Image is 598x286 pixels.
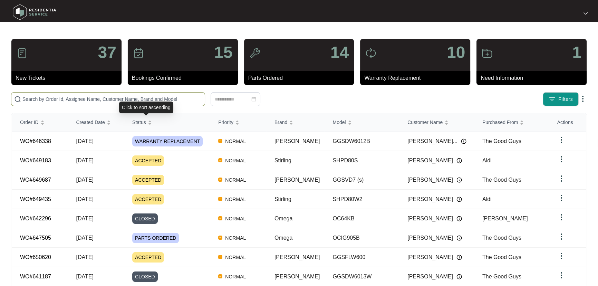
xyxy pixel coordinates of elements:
[222,214,249,223] span: NORMAL
[558,96,573,103] span: Filters
[461,139,466,144] img: Info icon
[16,74,122,82] p: New Tickets
[132,175,164,185] span: ACCEPTED
[248,74,354,82] p: Parts Ordered
[557,174,566,183] img: dropdown arrow
[266,113,325,132] th: Brand
[482,235,521,241] span: The Good Guys
[549,96,556,103] img: filter icon
[132,136,203,146] span: WARRANTY REPLACEMENT
[482,274,521,279] span: The Good Guys
[76,196,94,202] span: [DATE]
[210,113,266,132] th: Priority
[407,118,443,126] span: Customer Name
[482,48,493,59] img: icon
[447,44,465,61] p: 10
[543,92,579,106] button: filter iconFilters
[274,158,291,163] span: Stirling
[330,44,349,61] p: 14
[456,255,462,260] img: Info icon
[132,213,158,224] span: CLOSED
[20,196,51,202] a: WO#649435
[274,216,292,221] span: Omega
[557,194,566,202] img: dropdown arrow
[407,137,457,145] span: [PERSON_NAME]...
[218,139,222,143] img: Vercel Logo
[132,74,238,82] p: Bookings Confirmed
[557,213,566,221] img: dropdown arrow
[407,273,453,281] span: [PERSON_NAME]
[324,113,399,132] th: Model
[583,12,588,15] img: dropdown arrow
[557,232,566,241] img: dropdown arrow
[456,274,462,279] img: Info icon
[17,48,28,59] img: icon
[218,236,222,240] img: Vercel Logo
[557,252,566,260] img: dropdown arrow
[22,95,202,103] input: Search by Order Id, Assignee Name, Customer Name, Brand and Model
[218,255,222,259] img: Vercel Logo
[407,195,453,203] span: [PERSON_NAME]
[407,214,453,223] span: [PERSON_NAME]
[218,178,222,182] img: Vercel Logo
[324,248,399,267] td: GGSFLW600
[332,118,346,126] span: Model
[456,235,462,241] img: Info icon
[119,102,173,113] div: Click to sort ascending
[76,177,94,183] span: [DATE]
[274,118,287,126] span: Brand
[218,274,222,278] img: Vercel Logo
[76,158,94,163] span: [DATE]
[274,254,320,260] span: [PERSON_NAME]
[456,197,462,202] img: Info icon
[482,158,492,163] span: Aldi
[132,155,164,166] span: ACCEPTED
[324,190,399,209] td: SHPD80W2
[20,274,51,279] a: WO#641187
[324,132,399,151] td: GGSDW6012B
[456,177,462,183] img: Info icon
[76,118,105,126] span: Created Date
[324,170,399,190] td: GGSVD7 (s)
[482,177,521,183] span: The Good Guys
[456,158,462,163] img: Info icon
[20,177,51,183] a: WO#649687
[482,118,518,126] span: Purchased From
[399,113,474,132] th: Customer Name
[20,254,51,260] a: WO#650620
[407,176,453,184] span: [PERSON_NAME]
[20,118,39,126] span: Order ID
[76,274,94,279] span: [DATE]
[482,196,492,202] span: Aldi
[364,74,470,82] p: Warranty Replacement
[12,113,68,132] th: Order ID
[76,216,94,221] span: [DATE]
[10,2,59,22] img: residentia service logo
[274,196,291,202] span: Stirling
[218,158,222,162] img: Vercel Logo
[132,271,158,282] span: CLOSED
[456,216,462,221] img: Info icon
[274,274,320,279] span: [PERSON_NAME]
[274,177,320,183] span: [PERSON_NAME]
[68,113,124,132] th: Created Date
[557,155,566,163] img: dropdown arrow
[407,156,453,165] span: [PERSON_NAME]
[274,138,320,144] span: [PERSON_NAME]
[274,235,292,241] span: Omega
[222,253,249,261] span: NORMAL
[324,228,399,248] td: OCIG905B
[249,48,260,59] img: icon
[557,271,566,279] img: dropdown arrow
[482,254,521,260] span: The Good Guys
[324,209,399,228] td: OC64KB
[132,118,146,126] span: Status
[481,74,587,82] p: Need Information
[222,156,249,165] span: NORMAL
[132,252,164,263] span: ACCEPTED
[214,44,232,61] p: 15
[222,176,249,184] span: NORMAL
[218,216,222,220] img: Vercel Logo
[98,44,116,61] p: 37
[222,273,249,281] span: NORMAL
